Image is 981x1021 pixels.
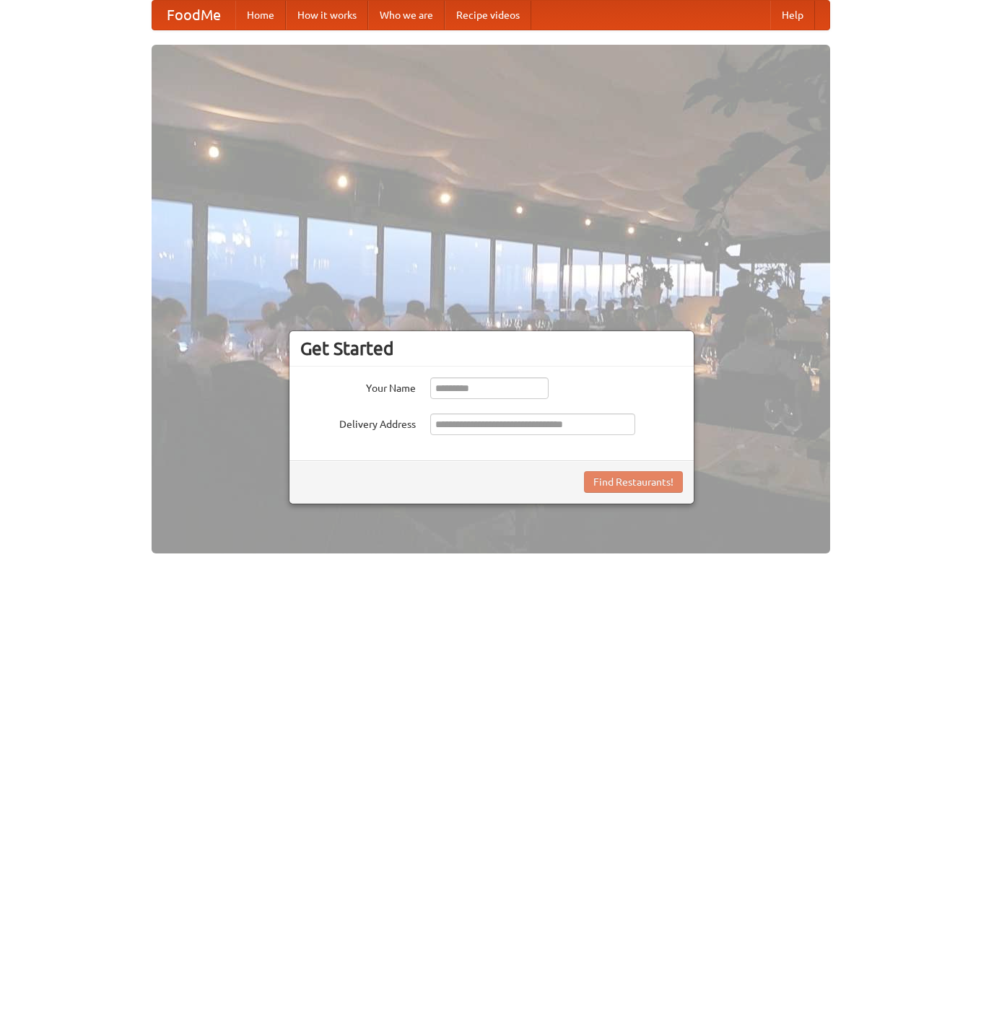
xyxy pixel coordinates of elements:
[300,413,416,431] label: Delivery Address
[152,1,235,30] a: FoodMe
[445,1,531,30] a: Recipe videos
[235,1,286,30] a: Home
[286,1,368,30] a: How it works
[770,1,815,30] a: Help
[300,338,683,359] h3: Get Started
[368,1,445,30] a: Who we are
[300,377,416,395] label: Your Name
[584,471,683,493] button: Find Restaurants!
